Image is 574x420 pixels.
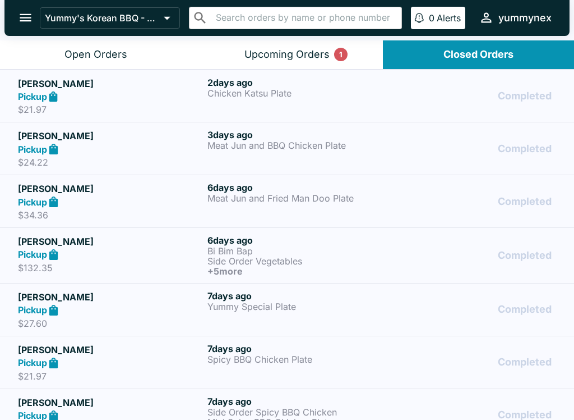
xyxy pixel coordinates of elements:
p: $21.97 [18,371,203,382]
span: 2 days ago [207,77,253,88]
h5: [PERSON_NAME] [18,129,203,143]
span: 6 days ago [207,235,253,246]
p: Yummy's Korean BBQ - NEX [45,12,159,24]
strong: Pickup [18,91,47,102]
p: Side Order Spicy BBQ Chicken [207,407,392,417]
p: Meat Jun and BBQ Chicken Plate [207,140,392,150]
span: 7 days ago [207,396,252,407]
h5: [PERSON_NAME] [18,343,203,357]
div: Closed Orders [443,48,513,61]
strong: Pickup [18,357,47,368]
input: Search orders by name or phone number [212,10,397,26]
h5: [PERSON_NAME] [18,290,203,304]
button: open drawer [11,3,40,32]
p: Chicken Katsu Plate [207,88,392,98]
div: Upcoming Orders [244,48,330,61]
h5: [PERSON_NAME] [18,396,203,409]
h5: [PERSON_NAME] [18,235,203,248]
p: $27.60 [18,318,203,329]
div: yummynex [498,11,552,25]
span: 3 days ago [207,129,253,140]
p: 1 [339,49,342,60]
p: $21.97 [18,104,203,115]
span: 7 days ago [207,343,252,354]
button: yummynex [474,6,556,30]
h6: + 5 more [207,266,392,276]
div: Open Orders [64,48,127,61]
p: 0 [429,12,434,24]
p: Yummy Special Plate [207,302,392,312]
span: 6 days ago [207,182,253,193]
p: Spicy BBQ Chicken Plate [207,354,392,364]
strong: Pickup [18,144,47,155]
p: $34.36 [18,209,203,221]
strong: Pickup [18,304,47,316]
strong: Pickup [18,197,47,208]
p: $24.22 [18,157,203,168]
p: Meat Jun and Fried Man Doo Plate [207,193,392,203]
h5: [PERSON_NAME] [18,182,203,195]
p: Alerts [437,12,461,24]
h5: [PERSON_NAME] [18,77,203,90]
strong: Pickup [18,249,47,260]
button: Yummy's Korean BBQ - NEX [40,7,180,29]
p: Bi Bim Bap [207,246,392,256]
p: Side Order Vegetables [207,256,392,266]
span: 7 days ago [207,290,252,302]
p: $132.35 [18,262,203,273]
